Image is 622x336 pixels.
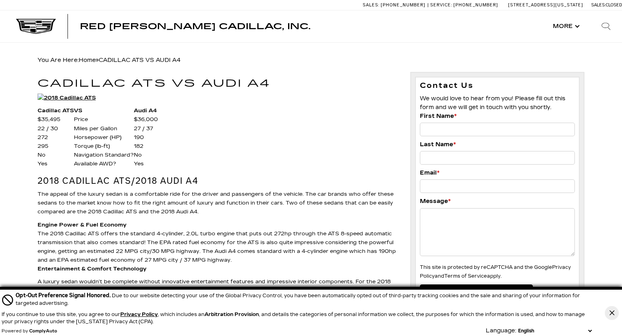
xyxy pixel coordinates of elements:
td: 295 [38,142,74,151]
th: Audi A4 [134,106,158,115]
td: $35,495 [38,115,74,124]
span: Closed [606,2,622,8]
a: ComplyAuto [29,329,57,334]
div: Breadcrumbs [38,55,585,66]
span: » [79,57,181,64]
small: This site is protected by reCAPTCHA and the Google and apply. [420,264,571,279]
td: Price [74,115,134,124]
a: Red [PERSON_NAME] Cadillac, Inc. [80,22,310,30]
td: $36,000 [134,115,158,124]
span: Sales: [363,2,380,8]
strong: Arbitration Provision [205,312,259,317]
label: First Name [420,112,457,121]
input: Send your message [420,284,533,296]
span: Opt-Out Preference Signal Honored . [16,292,112,299]
select: Language Select [516,327,594,334]
td: Yes [38,159,74,168]
span: Red [PERSON_NAME] Cadillac, Inc. [80,22,310,31]
button: Close Button [605,306,619,320]
div: Language: [486,328,516,334]
a: Terms of Service [444,273,487,279]
td: 27 / 37 [134,124,158,133]
td: No [38,151,74,159]
td: 190 [134,133,158,142]
td: Yes [134,159,158,168]
img: 2018 Cadillac ATS [38,93,96,102]
h3: Contact Us [420,82,575,90]
a: Privacy Policy [120,312,158,317]
a: [STREET_ADDRESS][US_STATE] [508,2,583,8]
label: Last Name [420,140,456,149]
td: Torque (lb-ft) [74,142,134,151]
label: Email [420,169,439,177]
p: If you continue to use this site, you agree to our , which includes an , and details the categori... [2,312,585,324]
td: Miles per Gallon [74,124,134,133]
td: Horsepower (HP) [74,133,134,142]
h2: 2018 CADILLAC ATS/2018 AUDI A4 [38,176,398,186]
td: Available AWD? [74,159,134,168]
div: Due to our website detecting your use of the Global Privacy Control, you have been automatically ... [16,291,594,307]
th: Cadillac ATS [38,106,74,115]
span: The appeal of the luxury sedan is a comfortable ride for the driver and passengers of the vehicle... [38,191,393,215]
span: CADILLAC ATS VS AUDI A4 [99,57,181,64]
a: Home [79,57,96,64]
td: 22 / 30 [38,124,74,133]
div: Powered by [2,329,57,334]
h1: CADILLAC ATS VS AUDI A4 [38,78,398,89]
a: Privacy Policy [420,264,571,279]
td: Navigation Standard? [74,151,134,159]
span: Service: [430,2,452,8]
td: 182 [134,142,158,151]
a: Sales: [PHONE_NUMBER] [363,3,427,7]
span: Sales: [591,2,606,8]
span: [PHONE_NUMBER] [381,2,425,8]
span: You Are Here: [38,57,181,64]
strong: Entertainment & Comfort Technology [38,266,147,272]
span: The 2018 Cadillac ATS offers the standard 4-cylinder, 2.0L turbo engine that puts out 272hp throu... [38,231,396,263]
span: We would love to hear from you! Please fill out this form and we will get in touch with you shortly. [420,95,565,111]
th: VS [74,106,134,115]
img: Cadillac Dark Logo with Cadillac White Text [16,19,56,34]
span: Engine Power & Fuel Economy [38,222,127,228]
label: Message [420,197,451,206]
td: 272 [38,133,74,142]
a: Service: [PHONE_NUMBER] [427,3,500,7]
span: [PHONE_NUMBER] [453,2,498,8]
button: More [549,24,582,29]
span: A luxury sedan wouldn’t be complete without innovative entertainment features and impressive inte... [38,278,398,311]
td: No [134,151,158,159]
